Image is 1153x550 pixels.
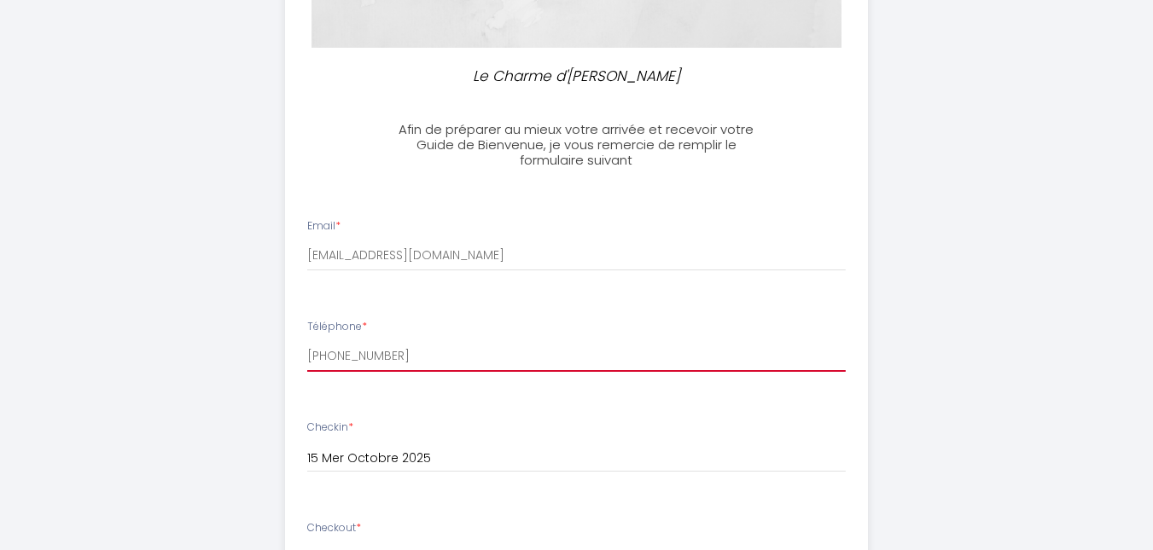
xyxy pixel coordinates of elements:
[387,122,766,168] h3: Afin de préparer au mieux votre arrivée et recevoir votre Guide de Bienvenue, je vous remercie de...
[394,65,760,88] p: Le Charme d'[PERSON_NAME]
[307,420,353,436] label: Checkin
[307,520,361,536] label: Checkout
[307,218,341,234] label: Email
[307,319,367,335] label: Téléphone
